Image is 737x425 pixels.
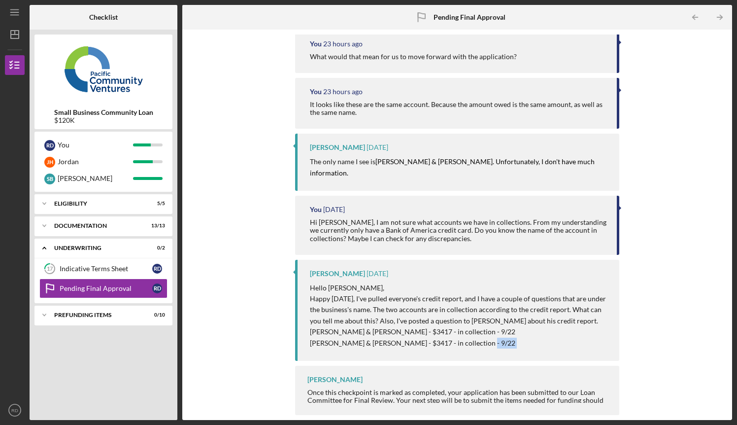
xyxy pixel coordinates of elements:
div: S B [44,174,55,184]
b: Small Business Community Loan [54,108,153,116]
mark: [PERSON_NAME] & [PERSON_NAME]. Unfortunately, I don't have much information. [310,157,596,177]
div: What would that mean for us to move forward with the application? [310,53,517,61]
div: Underwriting [54,245,140,251]
time: 2025-09-09 19:36 [367,143,388,151]
div: J H [44,157,55,168]
div: Prefunding Items [54,312,140,318]
div: $120K [54,116,153,124]
div: Jordan [58,153,133,170]
div: Pending Final Approval [60,284,152,292]
b: Checklist [89,13,118,21]
div: 0 / 2 [147,245,165,251]
div: [PERSON_NAME] [58,170,133,187]
div: 13 / 13 [147,223,165,229]
div: Eligibility [54,201,140,207]
time: 2025-09-09 00:29 [367,270,388,278]
div: You [58,137,133,153]
b: Pending Final Approval [434,13,505,21]
div: You [310,40,322,48]
div: Indicative Terms Sheet [60,265,152,273]
div: You [310,206,322,213]
button: RD [5,400,25,420]
p: Happy [DATE], I've pulled everyone's credit report, and I have a couple of questions that are und... [310,293,609,326]
p: Hello [PERSON_NAME], [310,283,609,293]
time: 2025-09-09 08:31 [323,206,345,213]
tspan: 17 [47,266,53,272]
p: The only name I see is [310,156,609,178]
div: You [310,88,322,96]
div: R D [44,140,55,151]
p: [PERSON_NAME] & [PERSON_NAME] - $3417 - in collection - 9/22 [310,326,609,337]
time: 2025-09-09 22:30 [323,40,363,48]
a: 17Indicative Terms SheetRD [39,259,167,279]
div: [PERSON_NAME] [310,143,365,151]
a: Pending Final ApprovalRD [39,279,167,298]
div: [PERSON_NAME] [310,270,365,278]
div: 0 / 10 [147,312,165,318]
div: Hi [PERSON_NAME], I am not sure what accounts we have in collections. From my understanding we cu... [310,218,607,242]
time: 2025-09-09 22:19 [323,88,363,96]
div: It looks like these are the same account. Because the amount owed is the same amount, as well as ... [310,101,607,116]
div: R D [152,264,162,274]
img: Product logo [34,39,172,99]
div: R D [152,283,162,293]
div: 5 / 5 [147,201,165,207]
div: Documentation [54,223,140,229]
div: [PERSON_NAME] [307,376,363,384]
text: RD [11,408,18,413]
p: [PERSON_NAME] & [PERSON_NAME] - $3417 - in collection - 9/22 [310,338,609,349]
